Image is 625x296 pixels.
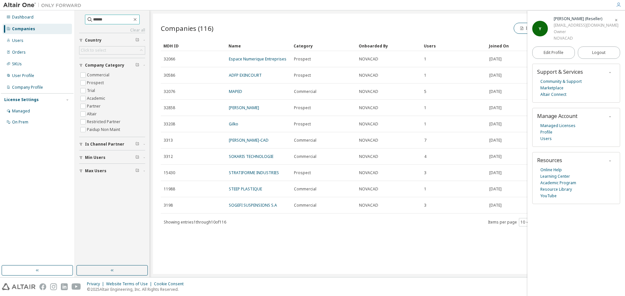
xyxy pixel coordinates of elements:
[135,168,139,174] span: Clear filter
[87,95,106,102] label: Academic
[161,24,214,33] span: Companies (116)
[539,26,541,32] span: Y
[229,202,277,208] a: SOGEFI SUSPENSIONS S.A
[164,203,173,208] span: 3198
[229,41,288,51] div: Name
[81,48,106,53] div: Click to select
[12,109,30,114] div: Managed
[2,283,35,290] img: altair_logo.svg
[359,138,378,143] span: NOVACAD
[424,203,426,208] span: 3
[424,57,426,62] span: 1
[229,170,279,175] a: STRATIFORME INDUSTRIES
[489,105,502,110] span: [DATE]
[489,89,502,94] span: [DATE]
[540,129,552,135] a: Profile
[540,167,562,173] a: Online Help
[540,173,570,180] a: Learning Center
[532,46,575,59] a: Edit Profile
[424,170,426,175] span: 3
[592,49,605,56] span: Logout
[135,38,139,43] span: Clear filter
[294,138,316,143] span: Commercial
[79,164,145,178] button: Max Users
[85,142,124,147] span: Is Channel Partner
[489,203,502,208] span: [DATE]
[424,105,426,110] span: 1
[12,50,26,55] div: Orders
[164,154,173,159] span: 3312
[85,168,106,174] span: Max Users
[87,87,96,95] label: Trial
[554,22,618,29] div: [EMAIL_ADDRESS][DOMAIN_NAME]
[359,187,378,192] span: NOVACAD
[229,105,259,110] a: [PERSON_NAME]
[79,58,145,72] button: Company Category
[164,122,175,127] span: 33208
[540,135,552,142] a: Users
[359,57,378,62] span: NOVACAD
[424,138,426,143] span: 7
[537,68,583,75] span: Support & Services
[540,193,557,199] a: YouTube
[229,137,269,143] a: [PERSON_NAME]-CAD
[578,46,620,59] button: Logout
[12,61,22,67] div: SKUs
[12,85,43,90] div: Company Profile
[154,281,187,287] div: Cookie Consent
[87,102,102,110] label: Partner
[424,122,426,127] span: 1
[61,283,68,290] img: linkedin.svg
[164,187,175,192] span: 11988
[164,170,175,175] span: 15430
[294,73,311,78] span: Prospect
[87,110,98,118] label: Altair
[39,283,46,290] img: facebook.svg
[87,71,111,79] label: Commercial
[229,186,262,192] a: STEEP PLASTIQUE
[359,105,378,110] span: NOVACAD
[294,187,316,192] span: Commercial
[294,105,311,110] span: Prospect
[229,56,286,62] a: Espace Numerique Entreprises
[294,203,316,208] span: Commercial
[489,73,502,78] span: [DATE]
[164,105,175,110] span: 32858
[489,170,502,175] span: [DATE]
[521,220,529,225] button: 10
[87,118,122,126] label: Restricted Partner
[294,122,311,127] span: Prospect
[4,97,39,102] div: License Settings
[87,281,106,287] div: Privacy
[135,155,139,160] span: Clear filter
[359,89,378,94] span: NOVACAD
[554,35,618,42] div: NOVACAD
[554,29,618,35] div: Owner
[85,38,102,43] span: Country
[79,150,145,165] button: Min Users
[12,73,34,78] div: User Profile
[50,283,57,290] img: instagram.svg
[85,155,105,160] span: Min Users
[229,72,262,78] a: ADFP EXINCOURT
[540,78,582,85] a: Community & Support
[12,15,34,20] div: Dashboard
[229,89,242,94] a: MAPED
[294,170,311,175] span: Prospect
[424,187,426,192] span: 1
[3,2,85,8] img: Altair One
[424,73,426,78] span: 1
[540,85,563,91] a: Marketplace
[87,126,121,134] label: Paidup Non Maint
[488,218,531,226] span: Items per page
[106,281,154,287] div: Website Terms of Use
[359,170,378,175] span: NOVACAD
[424,41,484,51] div: Users
[294,154,316,159] span: Commercial
[489,138,502,143] span: [DATE]
[79,33,145,47] button: Country
[135,142,139,147] span: Clear filter
[359,122,378,127] span: NOVACAD
[79,28,145,33] a: Clear all
[294,41,354,51] div: Category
